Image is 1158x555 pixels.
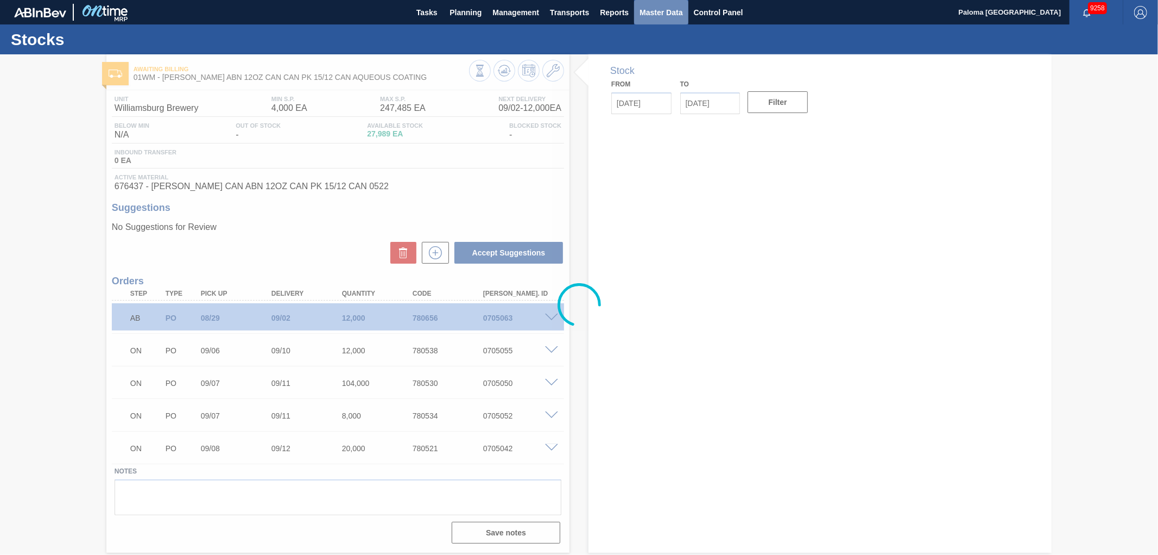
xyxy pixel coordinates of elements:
[694,6,743,19] span: Control Panel
[1134,6,1147,19] img: Logout
[640,6,682,19] span: Master Data
[600,6,629,19] span: Reports
[14,8,66,17] img: TNhmsLtSVTkK8tSr43FrP2fwEKptu5GPRR3wAAAABJRU5ErkJggg==
[1070,5,1104,20] button: Notifications
[415,6,439,19] span: Tasks
[492,6,539,19] span: Management
[11,33,204,46] h1: Stocks
[450,6,482,19] span: Planning
[1088,2,1107,14] span: 9258
[550,6,589,19] span: Transports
